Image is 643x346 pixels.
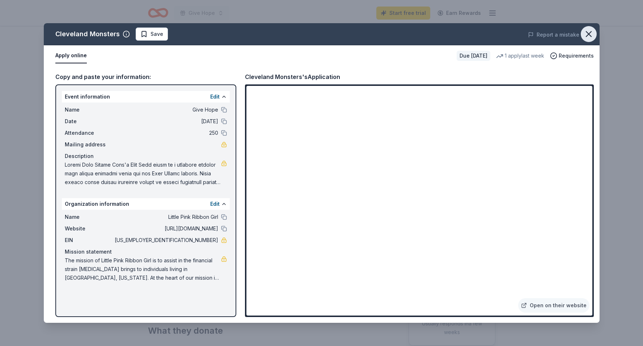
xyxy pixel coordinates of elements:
span: 250 [113,129,218,137]
div: Mission statement [65,247,227,256]
div: 1 apply last week [496,51,544,60]
button: Edit [210,200,220,208]
div: Description [65,152,227,161]
div: Due [DATE] [457,51,490,61]
span: Mailing address [65,140,113,149]
span: Requirements [559,51,594,60]
button: Requirements [550,51,594,60]
span: [URL][DOMAIN_NAME] [113,224,218,233]
div: Cleveland Monsters's Application [245,72,340,82]
span: EIN [65,236,113,245]
span: Attendance [65,129,113,137]
div: Organization information [62,198,230,210]
span: [US_EMPLOYER_IDENTIFICATION_NUMBER] [113,236,218,245]
span: Name [65,105,113,114]
span: Give Hope [113,105,218,114]
button: Report a mistake [528,30,579,39]
div: Event information [62,91,230,103]
span: The mission of Little Pink Ribbon Girl is to assist in the financial strain [MEDICAL_DATA] brings... [65,256,221,282]
a: Open on their website [518,298,589,313]
span: Little Pink Ribbon Girl [113,213,218,221]
button: Edit [210,92,220,101]
span: Date [65,117,113,126]
div: Copy and paste your information: [55,72,236,82]
div: Cleveland Monsters [55,28,120,40]
span: [DATE] [113,117,218,126]
button: Apply online [55,48,87,63]
button: Save [136,28,168,41]
span: Save [151,30,163,38]
span: Loremi Dolo Sitame Cons'a Elit Sedd eiusm te i utlabore etdolor magn aliqua enimadmi venia qui no... [65,161,221,187]
span: Name [65,213,113,221]
span: Website [65,224,113,233]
